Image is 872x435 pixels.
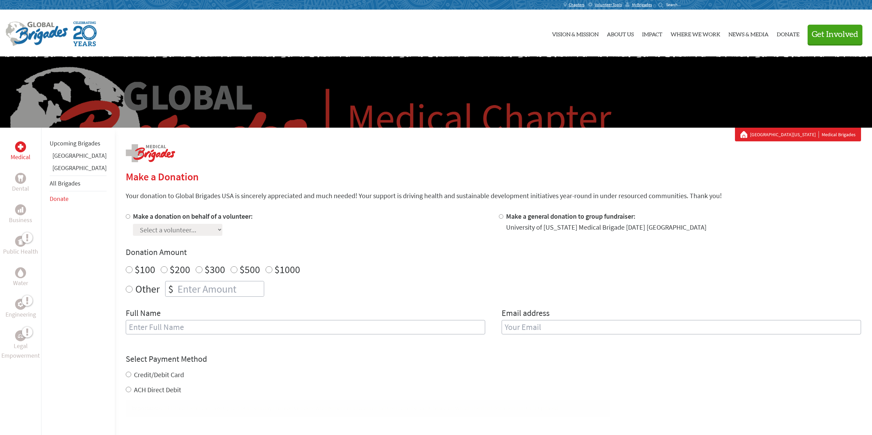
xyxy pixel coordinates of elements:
div: Legal Empowerment [15,330,26,341]
input: Search... [666,2,686,7]
p: Engineering [5,310,36,319]
p: Medical [11,152,30,162]
div: Dental [15,173,26,184]
img: Global Brigades Logo [5,22,68,46]
div: Medical Brigades [740,131,856,138]
input: Your Email [502,320,861,334]
h2: Make a Donation [126,170,861,183]
span: MyBrigades [632,2,652,8]
a: About Us [607,15,634,51]
a: MedicalMedical [11,141,30,162]
a: Donate [50,195,69,203]
a: Legal EmpowermentLegal Empowerment [1,330,40,360]
label: Other [135,281,160,297]
label: ACH Direct Debit [134,385,181,394]
li: Guatemala [50,163,107,176]
div: Business [15,204,26,215]
img: Global Brigades Celebrating 20 Years [73,22,97,46]
div: University of [US_STATE] Medical Brigade [DATE] [GEOGRAPHIC_DATA] [506,222,707,232]
img: Business [18,207,23,213]
strong: Important: [131,406,158,411]
img: logo-medical.png [126,144,175,162]
p: Your donation to Global Brigades USA is sincerely appreciated and much needed! Your support is dr... [126,191,861,201]
label: $1000 [274,263,300,276]
input: Enter Full Name [126,320,485,334]
h4: Select Payment Method [126,354,861,364]
div: ACH Direct Debit can take up to 4 business days to receive acknowledgement of success or failure ... [126,400,861,417]
p: Water [13,278,28,288]
li: Upcoming Brigades [50,136,107,151]
li: Ghana [50,151,107,163]
label: $300 [205,263,225,276]
h4: Donation Amount [126,247,861,258]
label: Make a general donation to group fundraiser: [506,212,636,220]
a: [GEOGRAPHIC_DATA] [52,164,107,172]
p: Dental [12,184,29,193]
p: Public Health [3,247,38,256]
p: Business [9,215,32,225]
a: Upcoming Brigades [50,139,100,147]
label: $500 [240,263,260,276]
img: Engineering [18,302,23,307]
label: $200 [170,263,190,276]
li: All Brigades [50,176,107,191]
a: [GEOGRAPHIC_DATA][US_STATE] [750,131,819,138]
img: Public Health [18,238,23,245]
span: Chapters [569,2,585,8]
div: Engineering [15,299,26,310]
p: Legal Empowerment [1,341,40,360]
span: Get Involved [812,30,858,39]
a: BusinessBusiness [9,204,32,225]
img: Dental [18,175,23,181]
label: Make a donation on behalf of a volunteer: [133,212,253,220]
a: WaterWater [13,267,28,288]
a: Vision & Mission [552,15,599,51]
div: Medical [15,141,26,152]
button: Get Involved [808,25,862,44]
a: News & Media [728,15,769,51]
label: Credit/Debit Card [134,370,184,379]
img: Water [18,269,23,277]
img: Legal Empowerment [18,334,23,338]
label: Full Name [126,308,161,320]
a: Impact [642,15,662,51]
a: Donate [777,15,799,51]
li: Donate [50,191,107,206]
label: Email address [502,308,550,320]
input: Enter Amount [176,281,264,296]
div: Public Health [15,236,26,247]
a: Public HealthPublic Health [3,236,38,256]
label: $100 [135,263,155,276]
a: Where We Work [671,15,720,51]
span: Volunteer Tools [595,2,622,8]
a: All Brigades [50,179,81,187]
img: Medical [18,144,23,150]
div: Water [15,267,26,278]
div: $ [165,281,176,296]
a: DentalDental [12,173,29,193]
a: EngineeringEngineering [5,299,36,319]
a: [GEOGRAPHIC_DATA] [52,152,107,159]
